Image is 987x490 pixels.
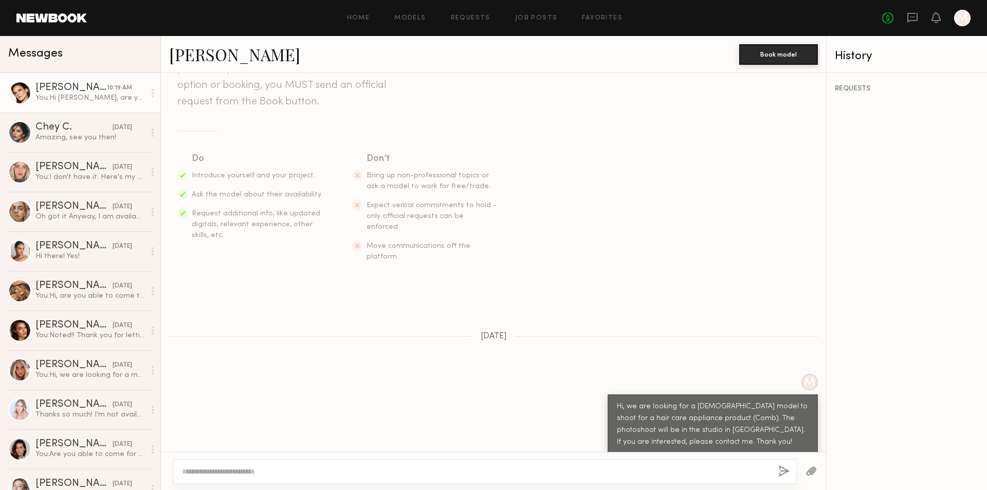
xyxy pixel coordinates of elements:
[113,321,132,331] div: [DATE]
[367,152,498,166] div: Don’t
[113,281,132,291] div: [DATE]
[35,83,107,93] div: [PERSON_NAME]
[35,370,145,380] div: You: Hi, we are looking for a model for the hair care appliance product (Comb) photoshoot. If you...
[835,50,979,62] div: History
[35,93,145,103] div: You: Hi [PERSON_NAME], are you able to come for casting [DATE]? Thank you.
[35,360,113,370] div: [PERSON_NAME]
[35,251,145,261] div: Hi there! Yes!
[954,10,971,26] a: M
[35,291,145,301] div: You: Hi, are you able to come to the casting on 10/15 or 16th? Thank you.
[35,212,145,222] div: Oh got it Anyway, I am available until [DATE] Thanks:)
[739,49,818,58] a: Book model
[451,15,490,22] a: Requests
[113,202,132,212] div: [DATE]
[347,15,370,22] a: Home
[367,202,497,230] span: Expect verbal commitments to hold - only official requests can be enforced.
[113,162,132,172] div: [DATE]
[8,48,63,60] span: Messages
[107,83,132,93] div: 10:19 AM
[35,122,113,133] div: Chey C.
[367,172,490,190] span: Bring up non-professional topics or ask a model to work for free/trade.
[169,43,300,65] a: [PERSON_NAME]
[835,85,979,93] div: REQUESTS
[113,479,132,489] div: [DATE]
[394,15,426,22] a: Models
[35,241,113,251] div: [PERSON_NAME]
[35,202,113,212] div: [PERSON_NAME]
[35,281,113,291] div: [PERSON_NAME]
[192,210,320,239] span: Request additional info, like updated digitals, relevant experience, other skills, etc.
[35,172,145,182] div: You: I don't have it. Here's my email : [EMAIL_ADDRESS][DOMAIN_NAME]
[192,191,322,198] span: Ask the model about their availability.
[35,479,113,489] div: [PERSON_NAME]
[192,152,323,166] div: Do
[515,15,558,22] a: Job Posts
[481,332,507,341] span: [DATE]
[35,439,113,449] div: [PERSON_NAME]
[113,123,132,133] div: [DATE]
[582,15,623,22] a: Favorites
[113,360,132,370] div: [DATE]
[113,440,132,449] div: [DATE]
[192,172,315,179] span: Introduce yourself and your project.
[113,400,132,410] div: [DATE]
[113,242,132,251] div: [DATE]
[367,243,470,260] span: Move communications off the platform.
[35,320,113,331] div: [PERSON_NAME]
[35,400,113,410] div: [PERSON_NAME]
[739,44,818,65] button: Book model
[35,133,145,142] div: Amazing, see you then!
[35,410,145,420] div: Thanks so much! I’m not available for in-person castings right now, but I’d love to be considered...
[35,449,145,459] div: You: Are you able to come for the casting [DATE] at 11:25 am? We are located in [GEOGRAPHIC_DATA].
[617,401,809,448] div: Hi, we are looking for a [DEMOGRAPHIC_DATA] model to shoot for a hair care appliance product (Com...
[35,162,113,172] div: [PERSON_NAME]
[35,331,145,340] div: You: Noted!! Thank you for letting me know.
